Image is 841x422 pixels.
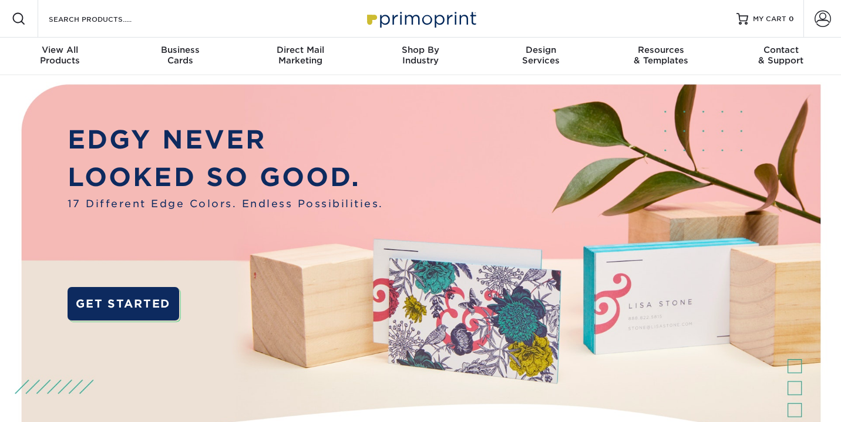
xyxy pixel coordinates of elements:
span: Contact [721,45,841,55]
span: Direct Mail [240,45,361,55]
p: LOOKED SO GOOD. [68,158,384,196]
div: Cards [120,45,241,66]
span: 17 Different Edge Colors. Endless Possibilities. [68,197,384,212]
span: Shop By [361,45,481,55]
div: Marketing [240,45,361,66]
a: Contact& Support [721,38,841,75]
a: DesignServices [480,38,601,75]
span: Resources [601,45,721,55]
img: Primoprint [362,6,479,31]
a: BusinessCards [120,38,241,75]
div: Industry [361,45,481,66]
div: & Support [721,45,841,66]
div: & Templates [601,45,721,66]
input: SEARCH PRODUCTS..... [48,12,162,26]
div: Services [480,45,601,66]
span: Design [480,45,601,55]
span: Business [120,45,241,55]
p: EDGY NEVER [68,121,384,158]
a: Resources& Templates [601,38,721,75]
a: Shop ByIndustry [361,38,481,75]
a: Direct MailMarketing [240,38,361,75]
span: 0 [789,15,794,23]
a: GET STARTED [68,287,179,320]
span: MY CART [753,14,786,24]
